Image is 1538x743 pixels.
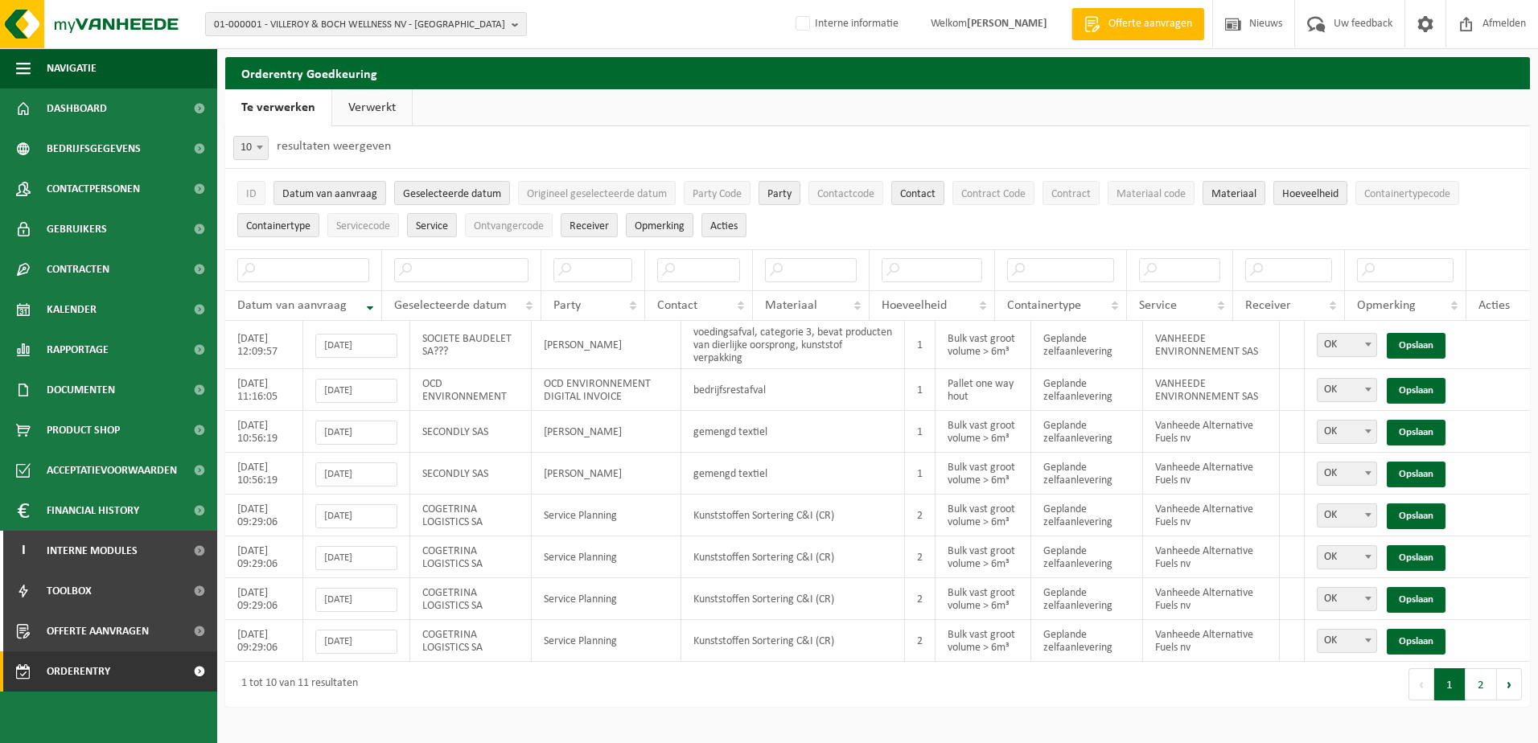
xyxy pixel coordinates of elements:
td: COGETRINA LOGISTICS SA [410,495,533,536]
button: Origineel geselecteerde datumOrigineel geselecteerde datum: Activate to sort [518,181,676,205]
span: Contracten [47,249,109,289]
button: ContractContract: Activate to sort [1042,181,1100,205]
button: ContactcodeContactcode: Activate to sort [808,181,883,205]
td: 1 [905,321,936,369]
span: Ontvangercode [474,220,544,232]
td: Geplande zelfaanlevering [1031,321,1143,369]
span: Navigatie [47,48,97,88]
span: OK [1317,629,1377,653]
span: Bedrijfsgegevens [47,129,141,169]
span: Party [553,299,581,312]
span: Offerte aanvragen [1104,16,1196,32]
td: COGETRINA LOGISTICS SA [410,620,533,662]
span: Geselecteerde datum [394,299,507,312]
button: ContainertypeContainertype: Activate to sort [237,213,319,237]
span: OK [1318,588,1376,610]
span: OK [1318,546,1376,569]
td: OCD ENVIRONNEMENT DIGITAL INVOICE [532,369,681,411]
td: 2 [905,620,936,662]
span: 10 [234,137,268,159]
span: Contact [900,188,936,200]
td: Geplande zelfaanlevering [1031,536,1143,578]
td: [DATE] 12:09:57 [225,321,303,369]
button: ContainertypecodeContainertypecode: Activate to sort [1355,181,1459,205]
td: [DATE] 09:29:06 [225,495,303,536]
td: Bulk vast groot volume > 6m³ [936,620,1031,662]
td: 2 [905,495,936,536]
span: Rapportage [47,330,109,370]
label: resultaten weergeven [277,140,391,153]
span: 01-000001 - VILLEROY & BOCH WELLNESS NV - [GEOGRAPHIC_DATA] [214,13,505,37]
td: Service Planning [532,578,681,620]
span: OK [1318,462,1376,485]
div: 1 tot 10 van 11 resultaten [233,670,358,699]
td: VANHEEDE ENVIRONNEMENT SAS [1143,369,1280,411]
a: Offerte aanvragen [1071,8,1204,40]
span: Receiver [570,220,609,232]
span: Service [416,220,448,232]
td: Vanheede Alternative Fuels nv [1143,453,1280,495]
td: Vanheede Alternative Fuels nv [1143,620,1280,662]
td: [DATE] 09:29:06 [225,620,303,662]
button: HoeveelheidHoeveelheid: Activate to sort [1273,181,1347,205]
span: Contactcode [817,188,874,200]
button: 1 [1434,668,1466,700]
td: Geplande zelfaanlevering [1031,495,1143,536]
td: Geplande zelfaanlevering [1031,411,1143,453]
span: Acties [1478,299,1510,312]
button: ReceiverReceiver: Activate to sort [561,213,618,237]
a: Opslaan [1387,333,1445,359]
span: OK [1317,462,1377,486]
td: Pallet one way hout [936,369,1031,411]
td: [PERSON_NAME] [532,453,681,495]
span: Financial History [47,491,139,531]
td: voedingsafval, categorie 3, bevat producten van dierlijke oorsprong, kunststof verpakking [681,321,905,369]
span: OK [1317,503,1377,527]
span: OK [1318,421,1376,443]
td: 1 [905,453,936,495]
span: Service [1139,299,1177,312]
a: Opslaan [1387,545,1445,571]
td: 2 [905,536,936,578]
td: Service Planning [532,620,681,662]
span: Party Code [693,188,742,200]
td: Service Planning [532,536,681,578]
button: Geselecteerde datumGeselecteerde datum: Activate to sort [394,181,510,205]
td: Bulk vast groot volume > 6m³ [936,321,1031,369]
td: SECONDLY SAS [410,411,533,453]
a: Te verwerken [225,89,331,126]
td: 1 [905,369,936,411]
span: OK [1318,334,1376,356]
button: PartyParty: Activate to sort [759,181,800,205]
td: Kunststoffen Sortering C&I (CR) [681,536,905,578]
a: Opslaan [1387,378,1445,404]
span: Contact [657,299,697,312]
span: Dashboard [47,88,107,129]
td: VANHEEDE ENVIRONNEMENT SAS [1143,321,1280,369]
td: SECONDLY SAS [410,453,533,495]
span: Materiaal [1211,188,1256,200]
td: 1 [905,411,936,453]
strong: [PERSON_NAME] [967,18,1047,30]
td: Bulk vast groot volume > 6m³ [936,578,1031,620]
td: gemengd textiel [681,453,905,495]
span: Opmerking [635,220,685,232]
td: bedrijfsrestafval [681,369,905,411]
span: Toolbox [47,571,92,611]
td: Bulk vast groot volume > 6m³ [936,411,1031,453]
button: Acties [701,213,746,237]
a: Verwerkt [332,89,412,126]
td: Geplande zelfaanlevering [1031,620,1143,662]
button: ServiceService: Activate to sort [407,213,457,237]
span: Interne modules [47,531,138,571]
button: OpmerkingOpmerking: Activate to sort [626,213,693,237]
span: Offerte aanvragen [47,611,149,651]
td: Bulk vast groot volume > 6m³ [936,536,1031,578]
a: Opslaan [1387,587,1445,613]
span: Orderentry Goedkeuring [47,651,182,692]
label: Interne informatie [792,12,899,36]
span: OK [1318,504,1376,527]
span: OK [1317,545,1377,569]
span: Datum van aanvraag [237,299,347,312]
span: OK [1317,420,1377,444]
